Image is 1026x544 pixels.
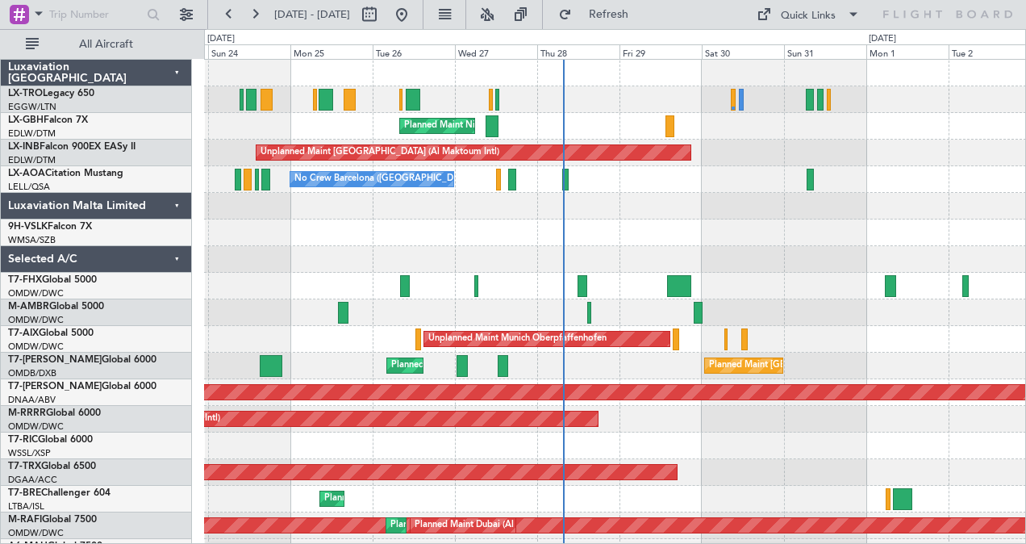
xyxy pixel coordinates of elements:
[208,44,290,59] div: Sun 24
[324,487,519,511] div: Planned Maint Warsaw ([GEOGRAPHIC_DATA])
[551,2,648,27] button: Refresh
[390,513,549,538] div: Planned Maint Dubai (Al Maktoum Intl)
[784,44,866,59] div: Sun 31
[8,128,56,140] a: EDLW/DTM
[391,354,661,378] div: Planned Maint [GEOGRAPHIC_DATA] ([GEOGRAPHIC_DATA] Intl)
[8,435,93,445] a: T7-RICGlobal 6000
[8,382,156,391] a: T7-[PERSON_NAME]Global 6000
[404,114,584,138] div: Planned Maint Nice ([GEOGRAPHIC_DATA])
[8,275,42,285] span: T7-FHX
[8,488,41,498] span: T7-BRE
[274,7,350,22] span: [DATE] - [DATE]
[415,513,573,538] div: Planned Maint Dubai (Al Maktoum Intl)
[49,2,142,27] input: Trip Number
[455,44,537,59] div: Wed 27
[8,181,50,193] a: LELL/QSA
[8,515,42,525] span: M-RAFI
[8,302,104,312] a: M-AMBRGlobal 5000
[294,167,474,191] div: No Crew Barcelona ([GEOGRAPHIC_DATA])
[8,367,56,379] a: OMDB/DXB
[8,382,102,391] span: T7-[PERSON_NAME]
[702,44,784,59] div: Sat 30
[8,328,94,338] a: T7-AIXGlobal 5000
[8,328,39,338] span: T7-AIX
[8,341,64,353] a: OMDW/DWC
[8,488,111,498] a: T7-BREChallenger 604
[207,32,235,46] div: [DATE]
[8,500,44,513] a: LTBA/ISL
[261,140,499,165] div: Unplanned Maint [GEOGRAPHIC_DATA] (Al Maktoum Intl)
[575,9,643,20] span: Refresh
[8,394,56,406] a: DNAA/ABV
[290,44,373,59] div: Mon 25
[8,355,156,365] a: T7-[PERSON_NAME]Global 6000
[42,39,170,50] span: All Aircraft
[373,44,455,59] div: Tue 26
[8,355,102,365] span: T7-[PERSON_NAME]
[8,222,92,232] a: 9H-VSLKFalcon 7X
[8,408,46,418] span: M-RRRR
[8,115,88,125] a: LX-GBHFalcon 7X
[866,44,949,59] div: Mon 1
[781,8,836,24] div: Quick Links
[537,44,619,59] div: Thu 28
[8,142,40,152] span: LX-INB
[8,222,48,232] span: 9H-VSLK
[8,462,41,471] span: T7-TRX
[8,302,49,312] span: M-AMBR
[8,89,43,98] span: LX-TRO
[8,169,45,178] span: LX-AOA
[428,327,607,351] div: Unplanned Maint Munich Oberpfaffenhofen
[8,435,38,445] span: T7-RIC
[8,142,136,152] a: LX-INBFalcon 900EX EASy II
[8,515,97,525] a: M-RAFIGlobal 7500
[8,101,56,113] a: EGGW/LTN
[8,447,51,459] a: WSSL/XSP
[8,275,97,285] a: T7-FHXGlobal 5000
[8,154,56,166] a: EDLW/DTM
[8,527,64,539] a: OMDW/DWC
[8,287,64,299] a: OMDW/DWC
[8,408,101,418] a: M-RRRRGlobal 6000
[8,115,44,125] span: LX-GBH
[8,474,57,486] a: DGAA/ACC
[8,314,64,326] a: OMDW/DWC
[8,421,64,433] a: OMDW/DWC
[8,462,96,471] a: T7-TRXGlobal 6500
[709,354,978,378] div: Planned Maint [GEOGRAPHIC_DATA] ([GEOGRAPHIC_DATA] Intl)
[8,234,56,246] a: WMSA/SZB
[18,31,175,57] button: All Aircraft
[869,32,896,46] div: [DATE]
[619,44,702,59] div: Fri 29
[8,169,123,178] a: LX-AOACitation Mustang
[749,2,868,27] button: Quick Links
[8,89,94,98] a: LX-TROLegacy 650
